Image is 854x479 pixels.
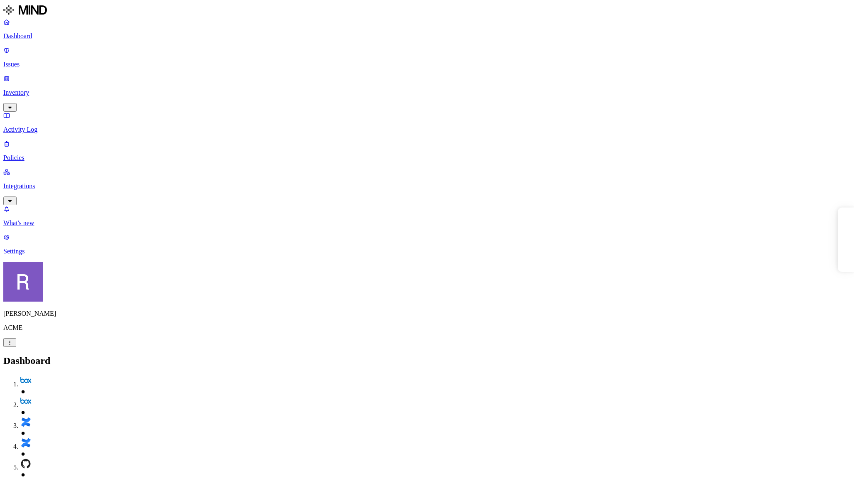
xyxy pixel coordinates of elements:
[3,47,851,68] a: Issues
[3,112,851,133] a: Activity Log
[3,168,851,204] a: Integrations
[3,140,851,162] a: Policies
[3,18,851,40] a: Dashboard
[20,395,32,407] img: box.svg
[3,154,851,162] p: Policies
[3,61,851,68] p: Issues
[3,355,851,366] h2: Dashboard
[3,233,851,255] a: Settings
[3,262,43,302] img: Rich Thompson
[3,324,851,332] p: ACME
[3,3,47,17] img: MIND
[20,416,32,428] img: confluence.svg
[3,248,851,255] p: Settings
[3,126,851,133] p: Activity Log
[3,89,851,96] p: Inventory
[20,437,32,449] img: confluence.svg
[3,3,851,18] a: MIND
[3,205,851,227] a: What's new
[3,32,851,40] p: Dashboard
[3,75,851,111] a: Inventory
[3,219,851,227] p: What's new
[3,182,851,190] p: Integrations
[20,458,32,469] img: github.svg
[20,375,32,386] img: box.svg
